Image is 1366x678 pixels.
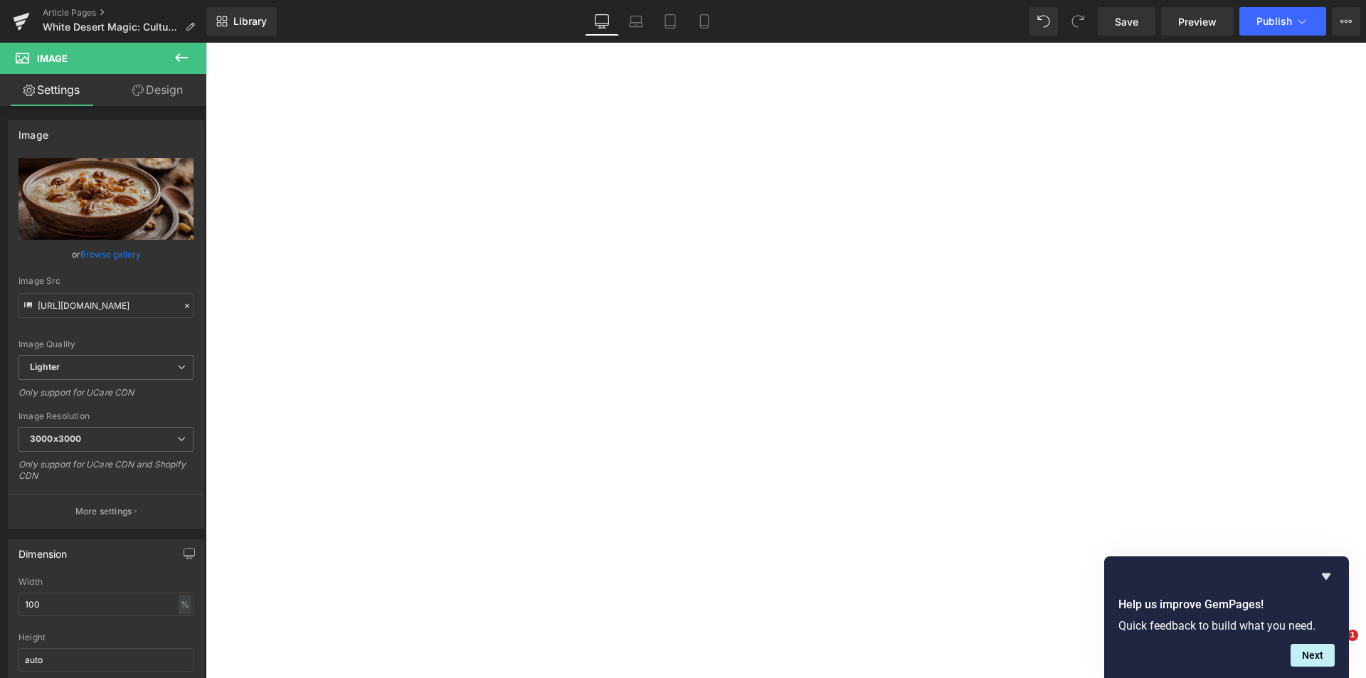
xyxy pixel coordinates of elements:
[1318,568,1335,585] button: Hide survey
[653,7,687,36] a: Tablet
[1029,7,1058,36] button: Undo
[1115,14,1138,29] span: Save
[687,7,721,36] a: Mobile
[619,7,653,36] a: Laptop
[43,21,179,33] span: White Desert Magic: Culture, Food &amp; Adventure at Kutch [PERSON_NAME]
[1347,630,1358,641] span: 1
[179,595,191,614] div: %
[1064,7,1092,36] button: Redo
[37,53,68,64] span: Image
[18,276,194,286] div: Image Src
[1118,619,1335,632] p: Quick feedback to build what you need.
[206,7,277,36] a: New Library
[30,433,81,444] b: 3000x3000
[206,43,1366,678] iframe: To enrich screen reader interactions, please activate Accessibility in Grammarly extension settings
[9,494,203,528] button: More settings
[18,411,194,421] div: Image Resolution
[18,577,194,587] div: Width
[585,7,619,36] a: Desktop
[18,339,194,349] div: Image Quality
[43,7,206,18] a: Article Pages
[106,74,209,106] a: Design
[1161,7,1234,36] a: Preview
[18,540,68,560] div: Dimension
[75,505,132,518] p: More settings
[1256,16,1292,27] span: Publish
[18,293,194,318] input: Link
[80,242,141,267] a: Browse gallery
[18,247,194,262] div: or
[1118,568,1335,667] div: Help us improve GemPages!
[18,387,194,408] div: Only support for UCare CDN
[18,632,194,642] div: Height
[18,593,194,616] input: auto
[30,361,60,372] b: Lighter
[1239,7,1326,36] button: Publish
[18,648,194,672] input: auto
[1178,14,1217,29] span: Preview
[18,121,48,141] div: Image
[18,459,194,491] div: Only support for UCare CDN and Shopify CDN
[1118,596,1335,613] h2: Help us improve GemPages!
[233,15,267,28] span: Library
[1332,7,1360,36] button: More
[1291,644,1335,667] button: Next question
